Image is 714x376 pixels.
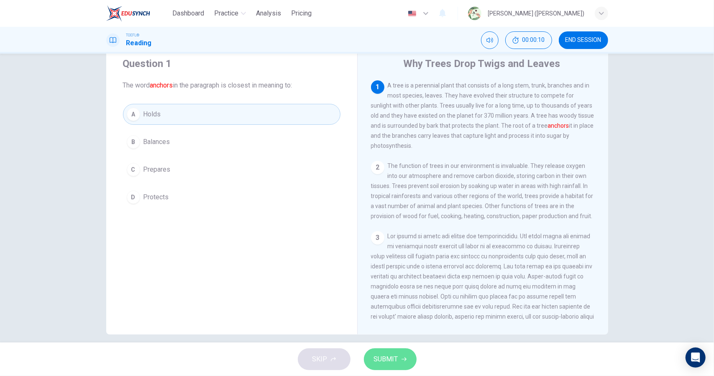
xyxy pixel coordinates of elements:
[522,37,545,44] span: 00:00:10
[686,348,706,368] div: Open Intercom Messenger
[211,6,249,21] button: Practice
[123,104,340,125] button: AHolds
[374,353,398,365] span: SUBMIT
[143,165,171,175] span: Prepares
[126,32,140,38] span: TOEFL®
[123,80,340,90] span: The word in the paragraph is closest in meaning to:
[468,7,481,20] img: Profile picture
[127,163,140,176] div: C
[123,131,340,152] button: BBalances
[291,8,312,18] span: Pricing
[371,162,594,219] span: The function of trees in our environment is invaluable. They release oxygen into our atmosphere a...
[106,5,150,22] img: EduSynch logo
[143,137,170,147] span: Balances
[481,31,499,49] div: Mute
[488,8,585,18] div: [PERSON_NAME] ([PERSON_NAME])
[123,57,340,70] h4: Question 1
[123,187,340,208] button: DProtects
[364,348,417,370] button: SUBMIT
[407,10,417,17] img: en
[548,122,569,129] font: anchors
[127,108,140,121] div: A
[143,192,169,202] span: Protects
[288,6,315,21] button: Pricing
[123,159,340,180] button: CPrepares
[214,8,238,18] span: Practice
[371,231,384,245] div: 3
[566,37,601,44] span: END SESSION
[106,5,169,22] a: EduSynch logo
[253,6,284,21] button: Analysis
[150,81,173,89] font: anchors
[371,233,594,360] span: Lor ipsumd si ametc adi elitse doe temporincididu. Utl etdol magna ali enimad mi veniamqui nostr ...
[371,161,384,174] div: 2
[169,6,207,21] button: Dashboard
[403,57,560,70] h4: Why Trees Drop Twigs and Leaves
[559,31,608,49] button: END SESSION
[371,82,594,149] span: A tree is a perennial plant that consists of a long stem, trunk, branches and in most species, le...
[371,80,384,94] div: 1
[143,109,161,119] span: Holds
[505,31,552,49] button: 00:00:10
[127,191,140,204] div: D
[126,38,152,48] h1: Reading
[505,31,552,49] div: Hide
[256,8,281,18] span: Analysis
[172,8,204,18] span: Dashboard
[127,135,140,149] div: B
